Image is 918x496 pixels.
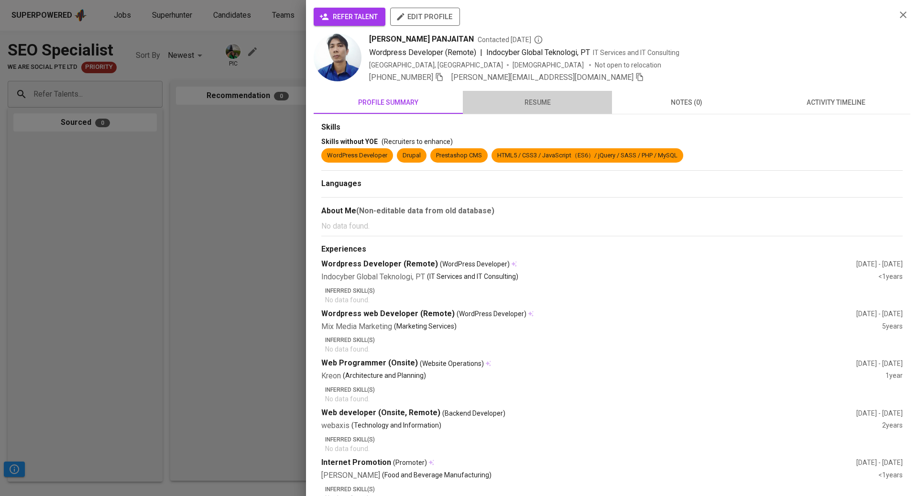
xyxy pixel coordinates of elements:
span: [PERSON_NAME] PANJAITAN [369,33,474,45]
span: Indocyber Global Teknologi, PT [486,48,590,57]
div: HTML5 / CSS3 / JavaScript（ES6）/ jQuery / SASS / PHP / MySQL [497,151,678,160]
div: Skills [321,122,903,133]
div: Web Programmer (Onsite) [321,358,856,369]
p: No data found. [325,444,903,453]
div: WordPress Developer [327,151,387,160]
button: edit profile [390,8,460,26]
p: No data found. [325,394,903,404]
span: (WordPress Developer) [457,309,526,319]
p: (Architecture and Planning) [343,371,426,382]
span: [PERSON_NAME][EMAIL_ADDRESS][DOMAIN_NAME] [451,73,634,82]
div: [GEOGRAPHIC_DATA], [GEOGRAPHIC_DATA] [369,60,503,70]
span: profile summary [319,97,457,109]
div: [DATE] - [DATE] [856,359,903,368]
p: (Marketing Services) [394,321,457,332]
div: 1 year [885,371,903,382]
div: Wordpress Developer (Remote) [321,259,856,270]
b: (Non-editable data from old database) [356,206,494,215]
p: (IT Services and IT Consulting) [427,272,518,283]
span: (Recruiters to enhance) [382,138,453,145]
a: edit profile [390,12,460,20]
p: Inferred Skill(s) [325,386,903,394]
div: Experiences [321,244,903,255]
div: [DATE] - [DATE] [856,458,903,467]
p: Inferred Skill(s) [325,336,903,344]
p: (Food and Beverage Manufacturing) [382,470,492,481]
button: refer talent [314,8,385,26]
div: [DATE] - [DATE] [856,408,903,418]
div: <1 years [878,272,903,283]
span: IT Services and IT Consulting [593,49,679,56]
p: Not open to relocation [595,60,661,70]
span: (WordPress Developer) [440,259,510,269]
p: No data found. [321,220,903,232]
span: (Backend Developer) [442,408,505,418]
div: Prestashop CMS [436,151,482,160]
span: [DEMOGRAPHIC_DATA] [513,60,585,70]
div: 2 years [882,420,903,431]
span: Wordpress Developer (Remote) [369,48,476,57]
div: Indocyber Global Teknologi, PT [321,272,878,283]
p: No data found. [325,344,903,354]
span: activity timeline [767,97,905,109]
div: Internet Promotion [321,457,856,468]
span: Contacted [DATE] [478,35,543,44]
div: [PERSON_NAME] [321,470,878,481]
p: No data found. [325,295,903,305]
div: <1 years [878,470,903,481]
div: Languages [321,178,903,189]
span: notes (0) [618,97,755,109]
span: refer talent [321,11,378,23]
svg: By Batam recruiter [534,35,543,44]
div: Drupal [403,151,421,160]
p: Inferred Skill(s) [325,287,903,295]
span: edit profile [398,11,452,23]
p: Inferred Skill(s) [325,485,903,494]
span: [PHONE_NUMBER] [369,73,433,82]
p: (Technology and Information) [351,420,441,431]
div: Mix Media Marketing [321,321,882,332]
span: (Website Operations) [420,359,484,368]
span: (Promoter) [393,458,427,467]
span: resume [469,97,606,109]
img: 4034415a8d9ffa22c4780d1102990f5b.jpg [314,33,361,81]
p: Inferred Skill(s) [325,435,903,444]
div: 5 years [882,321,903,332]
div: [DATE] - [DATE] [856,309,903,319]
span: | [480,47,482,58]
div: [DATE] - [DATE] [856,259,903,269]
div: Kreon [321,371,885,382]
div: webaxis [321,420,882,431]
div: Wordpress web Developer (Remote) [321,309,856,320]
div: About Me [321,205,903,217]
span: Skills without YOE [321,138,378,145]
div: Web developer (Onsite, Remote) [321,408,856,419]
